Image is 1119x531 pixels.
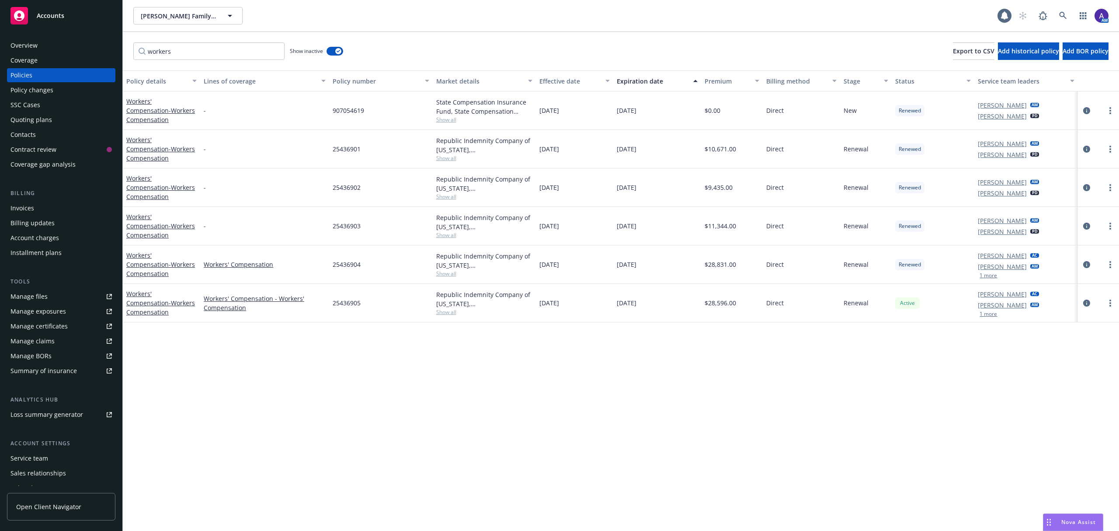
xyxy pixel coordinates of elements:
div: Account settings [7,439,115,448]
span: 25436903 [333,221,361,231]
span: Nova Assist [1061,518,1096,526]
span: 25436905 [333,298,361,307]
span: Open Client Navigator [16,502,81,511]
span: Show all [436,270,532,277]
a: Account charges [7,231,115,245]
a: Contacts [7,128,115,142]
a: [PERSON_NAME] [978,227,1027,236]
a: Start snowing [1014,7,1032,24]
span: [PERSON_NAME] Family & Children's Services [141,11,216,21]
div: Republic Indemnity Company of [US_STATE], [GEOGRAPHIC_DATA] Indemnity [436,252,532,270]
span: [DATE] [617,221,636,231]
button: Stage [840,70,892,91]
div: Contract review [10,143,56,157]
a: Search [1054,7,1072,24]
div: Republic Indemnity Company of [US_STATE], [GEOGRAPHIC_DATA] Indemnity [436,175,532,193]
a: Manage BORs [7,349,115,363]
button: Service team leaders [974,70,1077,91]
span: [DATE] [539,183,559,192]
button: Premium [701,70,763,91]
a: circleInformation [1081,182,1092,193]
a: [PERSON_NAME] [978,189,1027,198]
div: Coverage gap analysis [10,157,76,171]
span: 25436904 [333,260,361,269]
span: [DATE] [617,106,636,115]
span: Add BOR policy [1063,47,1109,55]
span: Direct [766,298,784,307]
div: Policy details [126,77,187,86]
a: Report a Bug [1034,7,1052,24]
div: Status [895,77,961,86]
span: [DATE] [539,221,559,231]
span: Renewal [844,260,869,269]
button: Status [892,70,974,91]
div: Policies [10,68,32,82]
span: Renewal [844,183,869,192]
a: more [1105,298,1116,308]
div: Quoting plans [10,113,52,127]
a: circleInformation [1081,144,1092,154]
span: [DATE] [617,144,636,154]
a: [PERSON_NAME] [978,139,1027,148]
div: Service team leaders [978,77,1064,86]
a: Installment plans [7,246,115,260]
div: Billing [7,189,115,198]
a: [PERSON_NAME] [978,178,1027,187]
div: Premium [705,77,750,86]
div: Summary of insurance [10,364,77,378]
a: more [1105,221,1116,231]
button: 1 more [980,311,997,317]
span: - [204,221,206,231]
div: Manage BORs [10,349,52,363]
a: Contract review [7,143,115,157]
div: Billing updates [10,216,55,230]
a: circleInformation [1081,105,1092,116]
button: Policy number [329,70,432,91]
div: Loss summary generator [10,408,83,422]
div: Lines of coverage [204,77,316,86]
span: - [204,106,206,115]
a: Billing updates [7,216,115,230]
a: Workers' Compensation [126,213,195,239]
span: Direct [766,183,784,192]
div: Analytics hub [7,395,115,404]
div: Service team [10,451,48,465]
div: Republic Indemnity Company of [US_STATE], [GEOGRAPHIC_DATA] Indemnity [436,213,532,231]
span: Manage exposures [7,304,115,318]
span: Accounts [37,12,64,19]
div: Invoices [10,201,34,215]
span: 907054619 [333,106,364,115]
span: [DATE] [617,260,636,269]
span: Export to CSV [953,47,994,55]
div: Contacts [10,128,36,142]
button: 1 more [980,273,997,278]
span: Renewed [899,107,921,115]
button: Market details [433,70,536,91]
a: Accounts [7,3,115,28]
a: [PERSON_NAME] [978,101,1027,110]
a: Summary of insurance [7,364,115,378]
button: Add BOR policy [1063,42,1109,60]
a: more [1105,182,1116,193]
span: $0.00 [705,106,720,115]
span: Direct [766,260,784,269]
a: Sales relationships [7,466,115,480]
button: [PERSON_NAME] Family & Children's Services [133,7,243,24]
span: New [844,106,857,115]
span: [DATE] [539,298,559,307]
div: Billing method [766,77,827,86]
div: Policy number [333,77,419,86]
a: Overview [7,38,115,52]
div: Overview [10,38,38,52]
div: SSC Cases [10,98,40,112]
div: Tools [7,277,115,286]
span: $10,671.00 [705,144,736,154]
a: more [1105,105,1116,116]
a: SSC Cases [7,98,115,112]
a: Workers' Compensation [126,97,195,124]
a: circleInformation [1081,221,1092,231]
span: Renewed [899,261,921,269]
span: $28,831.00 [705,260,736,269]
span: Show all [436,231,532,239]
div: Manage files [10,290,48,304]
